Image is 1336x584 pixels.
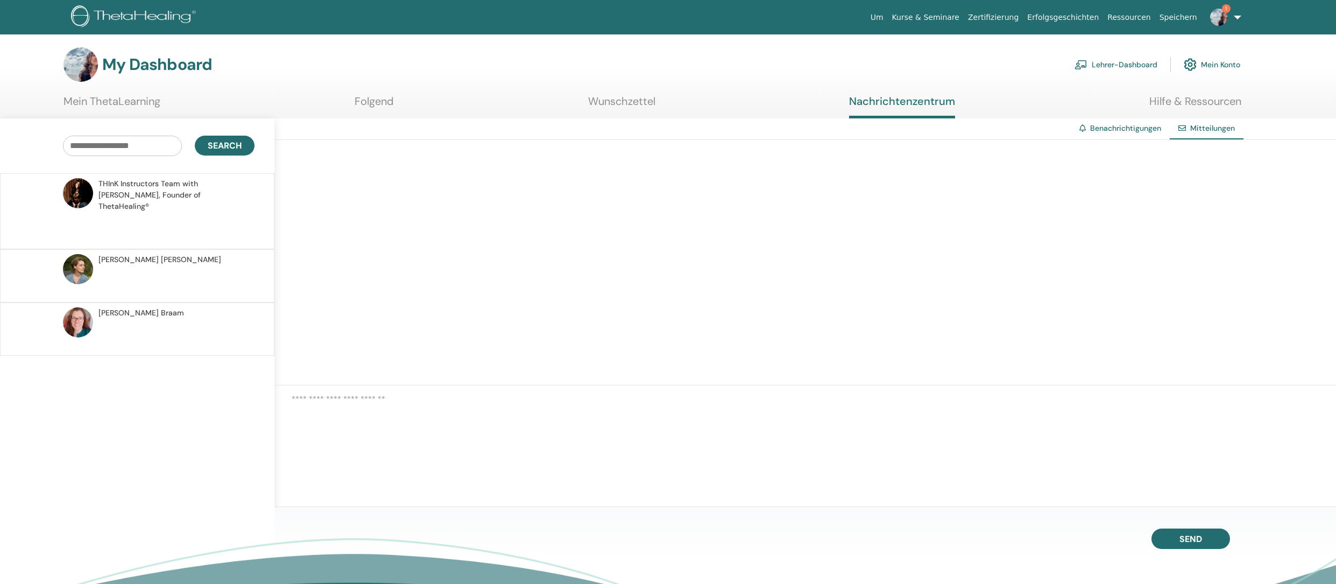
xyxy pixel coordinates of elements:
[1090,123,1161,133] a: Benachrichtigungen
[102,55,212,74] h3: My Dashboard
[1075,60,1087,69] img: chalkboard-teacher.svg
[1149,95,1241,116] a: Hilfe & Ressourcen
[1103,8,1155,27] a: Ressourcen
[1184,55,1197,74] img: cog.svg
[63,307,93,337] img: default.jpg
[195,136,255,156] button: Search
[1155,8,1201,27] a: Speichern
[964,8,1023,27] a: Zertifizierung
[866,8,888,27] a: Um
[63,178,93,208] img: default.jpg
[1190,123,1235,133] span: Mitteilungen
[1075,53,1157,76] a: Lehrer-Dashboard
[208,140,242,151] span: Search
[71,5,200,30] img: logo.png
[63,254,93,284] img: default.jpg
[1210,9,1227,26] img: default.jpg
[98,307,184,319] span: [PERSON_NAME] Braam
[1222,4,1231,13] span: 1
[588,95,655,116] a: Wunschzettel
[98,178,251,212] span: THInK Instructors Team with [PERSON_NAME], Founder of ThetaHealing®
[63,47,98,82] img: default.jpg
[1184,53,1240,76] a: Mein Konto
[1179,533,1202,545] span: Send
[1151,529,1230,549] button: Send
[98,254,221,265] span: [PERSON_NAME] [PERSON_NAME]
[849,95,955,118] a: Nachrichtenzentrum
[888,8,964,27] a: Kurse & Seminare
[355,95,394,116] a: Folgend
[63,95,160,116] a: Mein ThetaLearning
[1023,8,1103,27] a: Erfolgsgeschichten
